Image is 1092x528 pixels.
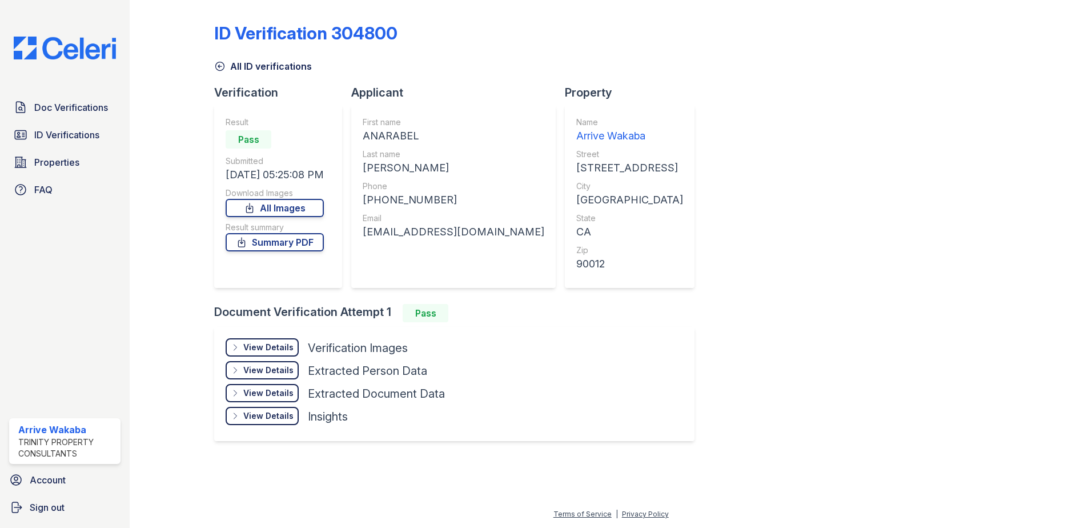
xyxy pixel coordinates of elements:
img: CE_Logo_Blue-a8612792a0a2168367f1c8372b55b34899dd931a85d93a1a3d3e32e68fde9ad4.png [5,37,125,59]
a: Doc Verifications [9,96,121,119]
div: Arrive Wakaba [576,128,683,144]
div: View Details [243,342,294,353]
div: 90012 [576,256,683,272]
div: [PERSON_NAME] [363,160,544,176]
div: ID Verification 304800 [214,23,398,43]
a: Privacy Policy [622,510,669,518]
div: Verification Images [308,340,408,356]
div: Last name [363,149,544,160]
a: All Images [226,199,324,217]
div: Phone [363,181,544,192]
div: Submitted [226,155,324,167]
div: View Details [243,387,294,399]
a: FAQ [9,178,121,201]
div: Insights [308,409,348,425]
div: Property [565,85,704,101]
div: First name [363,117,544,128]
span: Properties [34,155,79,169]
div: Download Images [226,187,324,199]
div: Document Verification Attempt 1 [214,304,704,322]
div: ANARABEL [363,128,544,144]
span: ID Verifications [34,128,99,142]
a: Name Arrive Wakaba [576,117,683,144]
div: Zip [576,245,683,256]
div: Extracted Document Data [308,386,445,402]
div: Email [363,213,544,224]
div: [EMAIL_ADDRESS][DOMAIN_NAME] [363,224,544,240]
div: Pass [226,130,271,149]
span: Sign out [30,501,65,514]
a: ID Verifications [9,123,121,146]
div: View Details [243,365,294,376]
div: City [576,181,683,192]
a: Summary PDF [226,233,324,251]
div: Trinity Property Consultants [18,437,116,459]
div: Result summary [226,222,324,233]
div: Arrive Wakaba [18,423,116,437]
span: Account [30,473,66,487]
div: | [616,510,618,518]
div: [DATE] 05:25:08 PM [226,167,324,183]
div: Applicant [351,85,565,101]
a: Sign out [5,496,125,519]
div: Extracted Person Data [308,363,427,379]
div: Street [576,149,683,160]
div: View Details [243,410,294,422]
div: CA [576,224,683,240]
div: [GEOGRAPHIC_DATA] [576,192,683,208]
a: Terms of Service [553,510,612,518]
div: State [576,213,683,224]
span: Doc Verifications [34,101,108,114]
div: [PHONE_NUMBER] [363,192,544,208]
a: All ID verifications [214,59,312,73]
a: Account [5,469,125,491]
div: Result [226,117,324,128]
div: Pass [403,304,448,322]
div: Verification [214,85,351,101]
div: Name [576,117,683,128]
span: FAQ [34,183,53,197]
div: [STREET_ADDRESS] [576,160,683,176]
a: Properties [9,151,121,174]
